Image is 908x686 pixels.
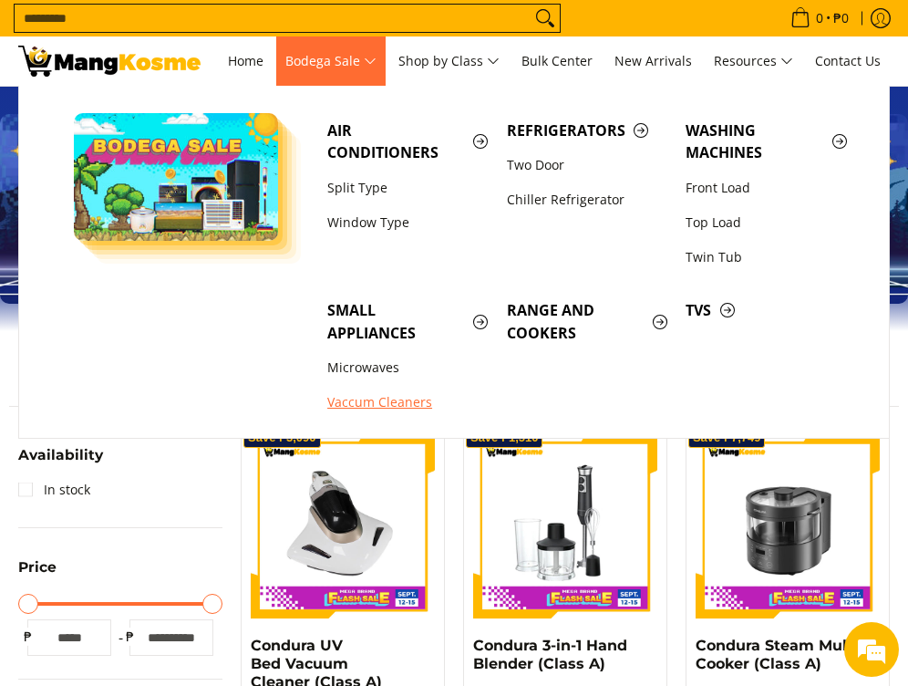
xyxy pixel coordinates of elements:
span: Air Conditioners [327,120,489,165]
span: ₱ [18,628,36,646]
a: Condura 3-in-1 Hand Blender (Class A) [473,637,627,672]
span: Contact Us [815,52,881,69]
a: Bulk Center [512,36,602,86]
span: Save ₱1,510 [470,432,539,443]
div: Chat with us now [95,102,306,126]
img: MANG KOSME MEGA BRAND FLASH SALE: September 12-15, 2025 l Mang Kosme [18,46,201,77]
a: Condura Steam Multi Cooker (Class A) [696,637,858,672]
span: Shop by Class [398,50,500,73]
div: Minimize live chat window [299,9,343,53]
a: Chiller Refrigerator [498,182,677,217]
span: Range and Cookers [507,299,668,345]
button: Search [531,5,560,32]
span: Availability [18,448,103,463]
img: Condura 3-in-1 Hand Blender (Class A) [473,435,657,619]
span: ₱0 [831,12,851,25]
img: Bodega Sale [74,113,278,241]
textarea: Type your message and hit 'Enter' [9,498,347,562]
a: Contact Us [806,36,890,86]
span: Resources [714,50,793,73]
a: Top Load [676,205,856,240]
a: Air Conditioners [318,113,498,171]
img: Condura UV Bed Vacuum Cleaner (Class A) [251,435,435,619]
a: Split Type [318,171,498,205]
span: Price [18,560,57,575]
a: Home [219,36,273,86]
nav: Main Menu [219,36,890,86]
span: TVs [686,299,847,322]
a: Two Door [498,148,677,182]
img: Condura Steam Multi Cooker (Class A) [696,435,880,619]
a: TVs [676,293,856,327]
a: Washing Machines [676,113,856,171]
a: Small Appliances [318,293,498,350]
a: Resources [705,36,802,86]
a: Vaccum Cleaners [318,385,498,420]
span: Save ₱7,749 [693,432,761,443]
a: Refrigerators [498,113,677,148]
a: Shop by Class [389,36,509,86]
span: ₱ [120,628,139,646]
span: Home [228,52,263,69]
span: Bulk Center [521,52,593,69]
a: Window Type [318,205,498,240]
a: Microwaves [318,350,498,385]
a: Twin Tub [676,240,856,275]
summary: Open [18,560,57,588]
a: In stock [18,475,90,504]
span: We're online! [106,230,252,414]
span: Bodega Sale [285,50,377,73]
a: Bodega Sale [276,36,386,86]
span: Save ₱3,090 [248,432,316,443]
span: Washing Machines [686,120,847,165]
summary: Open [18,448,103,476]
a: Front Load [676,171,856,205]
span: 0 [813,12,826,25]
span: Small Appliances [327,299,489,345]
span: Refrigerators [507,120,668,142]
a: New Arrivals [605,36,701,86]
a: Range and Cookers [498,293,677,350]
span: • [785,8,854,28]
span: New Arrivals [614,52,692,69]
